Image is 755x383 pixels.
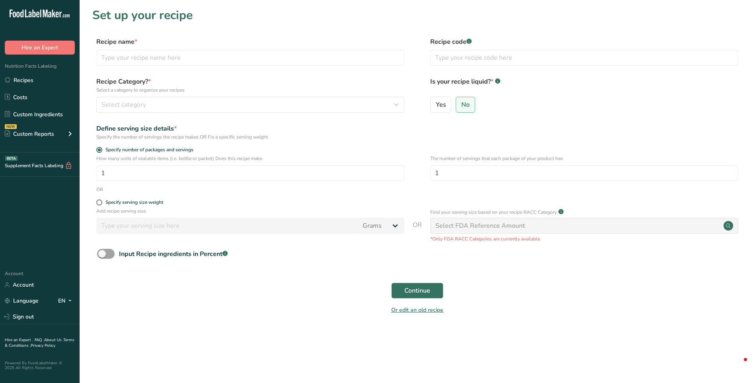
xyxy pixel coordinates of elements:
p: Select a category to organize your recipes [96,86,404,94]
p: How many units of sealable items (i.e. bottle or packet) Does this recipe make. [96,155,404,162]
div: EN [58,296,75,306]
a: Privacy Policy [31,343,55,348]
p: *Only FDA RACC Categories are currently available [430,235,738,242]
div: BETA [5,156,18,161]
a: Hire an Expert . [5,337,33,343]
label: Recipe Category? [96,77,404,94]
iframe: Intercom live chat [728,356,747,375]
p: Find your serving size based on your recipe RACC Category [430,209,557,216]
label: Is your recipe liquid? [430,77,738,94]
p: The number of servings that each package of your product has. [430,155,738,162]
h1: Set up your recipe [92,6,742,24]
button: Continue [391,283,443,299]
div: Input Recipe ingredients in Percent [119,249,228,259]
div: OR [96,186,103,193]
span: Continue [404,286,430,295]
span: No [461,101,470,109]
label: Recipe code [430,37,738,47]
input: Type your serving size here [96,218,358,234]
span: Specify number of packages and servings [102,147,193,153]
a: FAQ . [35,337,44,343]
div: Specify the number of servings the recipe makes OR Fix a specific serving weight [96,133,404,141]
input: Type your recipe name here [96,50,404,66]
a: Terms & Conditions . [5,337,74,348]
p: Add recipe serving size. [96,207,404,215]
div: Specify serving size weight [105,199,163,205]
div: Custom Reports [5,130,54,138]
span: Yes [436,101,446,109]
a: Language [5,294,39,308]
span: Select category [101,100,146,109]
div: Select FDA Reference Amount [435,221,525,231]
div: Powered By FoodLabelMaker © 2025 All Rights Reserved [5,361,75,370]
a: Or edit an old recipe [391,306,443,314]
div: NEW [5,124,17,129]
a: About Us . [44,337,63,343]
span: OR [413,220,422,242]
label: Recipe name [96,37,404,47]
button: Select category [96,97,404,113]
div: Define serving size details [96,124,404,133]
input: Type your recipe code here [430,50,738,66]
button: Hire an Expert [5,41,75,55]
